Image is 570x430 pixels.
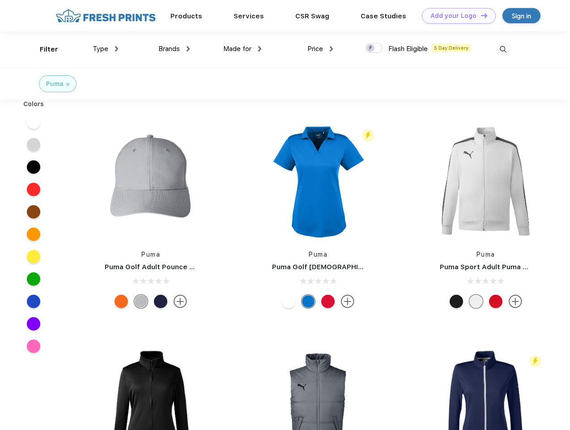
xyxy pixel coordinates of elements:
[302,295,315,308] div: Lapis Blue
[529,355,541,367] img: flash_active_toggle.svg
[115,46,118,52] img: dropdown.png
[502,8,540,23] a: Sign in
[115,295,128,308] div: Vibrant Orange
[469,295,483,308] div: White and Quiet Shade
[272,263,438,271] a: Puma Golf [DEMOGRAPHIC_DATA]' Icon Golf Polo
[307,45,323,53] span: Price
[223,45,251,53] span: Made for
[295,12,329,20] a: CSR Swag
[174,295,187,308] img: more.svg
[426,122,545,241] img: func=resize&h=266
[509,295,522,308] img: more.svg
[321,295,335,308] div: High Risk Red
[481,13,487,18] img: DT
[17,99,51,109] div: Colors
[134,295,148,308] div: Quarry
[330,46,333,52] img: dropdown.png
[476,251,495,258] a: Puma
[40,44,58,55] div: Filter
[158,45,180,53] span: Brands
[362,129,374,142] img: flash_active_toggle.svg
[489,295,502,308] div: High Risk Red
[93,45,108,53] span: Type
[341,295,354,308] img: more.svg
[430,12,476,20] div: Add your Logo
[309,251,328,258] a: Puma
[496,42,510,57] img: desktop_search.svg
[91,122,210,241] img: func=resize&h=266
[53,8,158,24] img: fo%20logo%202.webp
[66,83,69,86] img: filter_cancel.svg
[170,12,202,20] a: Products
[187,46,190,52] img: dropdown.png
[105,263,242,271] a: Puma Golf Adult Pounce Adjustable Cap
[234,12,264,20] a: Services
[154,295,167,308] div: Peacoat
[431,44,471,52] span: 5 Day Delivery
[450,295,463,308] div: Puma Black
[282,295,295,308] div: Bright White
[141,251,160,258] a: Puma
[258,46,261,52] img: dropdown.png
[512,11,531,21] div: Sign in
[46,79,64,89] div: Puma
[388,45,428,53] span: Flash Eligible
[259,122,378,241] img: func=resize&h=266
